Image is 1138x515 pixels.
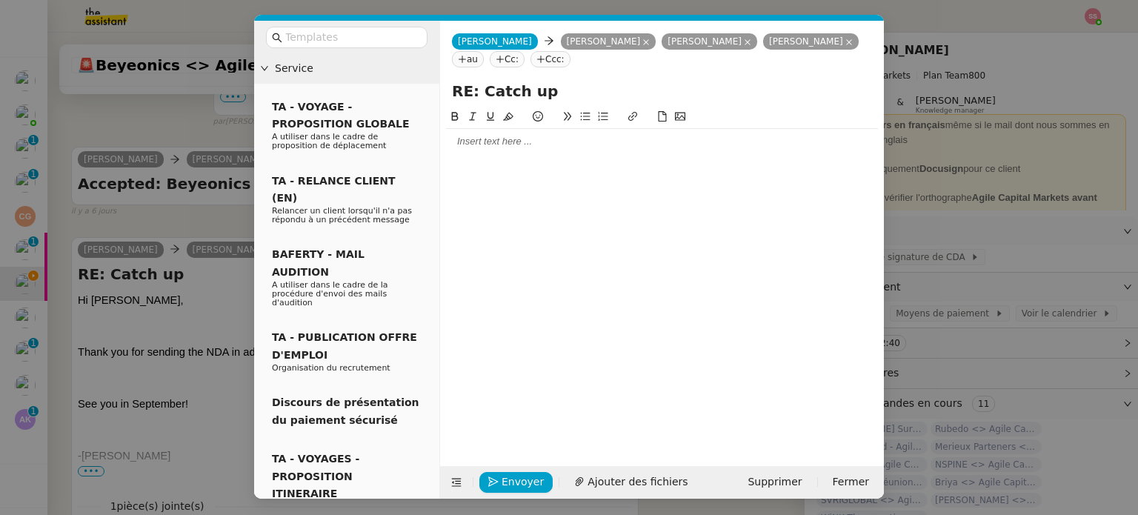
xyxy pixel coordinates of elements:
button: Ajouter des fichiers [565,472,696,493]
button: Fermer [824,472,878,493]
nz-tag: Ccc: [530,51,570,67]
span: Discours de présentation du paiement sécurisé [272,396,419,425]
span: TA - PUBLICATION OFFRE D'EMPLOI [272,331,417,360]
span: Fermer [833,474,869,491]
span: Supprimer [748,474,802,491]
span: Service [275,60,433,77]
nz-tag: [PERSON_NAME] [763,33,859,50]
span: Ajouter des fichiers [588,474,688,491]
span: BAFERTY - MAIL AUDITION [272,248,365,277]
span: TA - RELANCE CLIENT (EN) [272,175,396,204]
span: Organisation du recrutement [272,363,390,373]
nz-tag: [PERSON_NAME] [561,33,656,50]
span: TA - VOYAGES - PROPOSITION ITINERAIRE [272,453,359,499]
nz-tag: Cc: [490,51,525,67]
nz-tag: [PERSON_NAME] [662,33,757,50]
div: Service [254,54,439,83]
span: A utiliser dans le cadre de proposition de déplacement [272,132,386,150]
nz-tag: au [452,51,484,67]
button: Envoyer [479,472,553,493]
span: [PERSON_NAME] [458,36,532,47]
span: A utiliser dans le cadre de la procédure d'envoi des mails d'audition [272,280,388,308]
span: TA - VOYAGE - PROPOSITION GLOBALE [272,101,409,130]
input: Templates [285,29,419,46]
span: Envoyer [502,474,544,491]
span: Relancer un client lorsqu'il n'a pas répondu à un précédent message [272,206,412,225]
button: Supprimer [739,472,811,493]
input: Subject [452,80,872,102]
